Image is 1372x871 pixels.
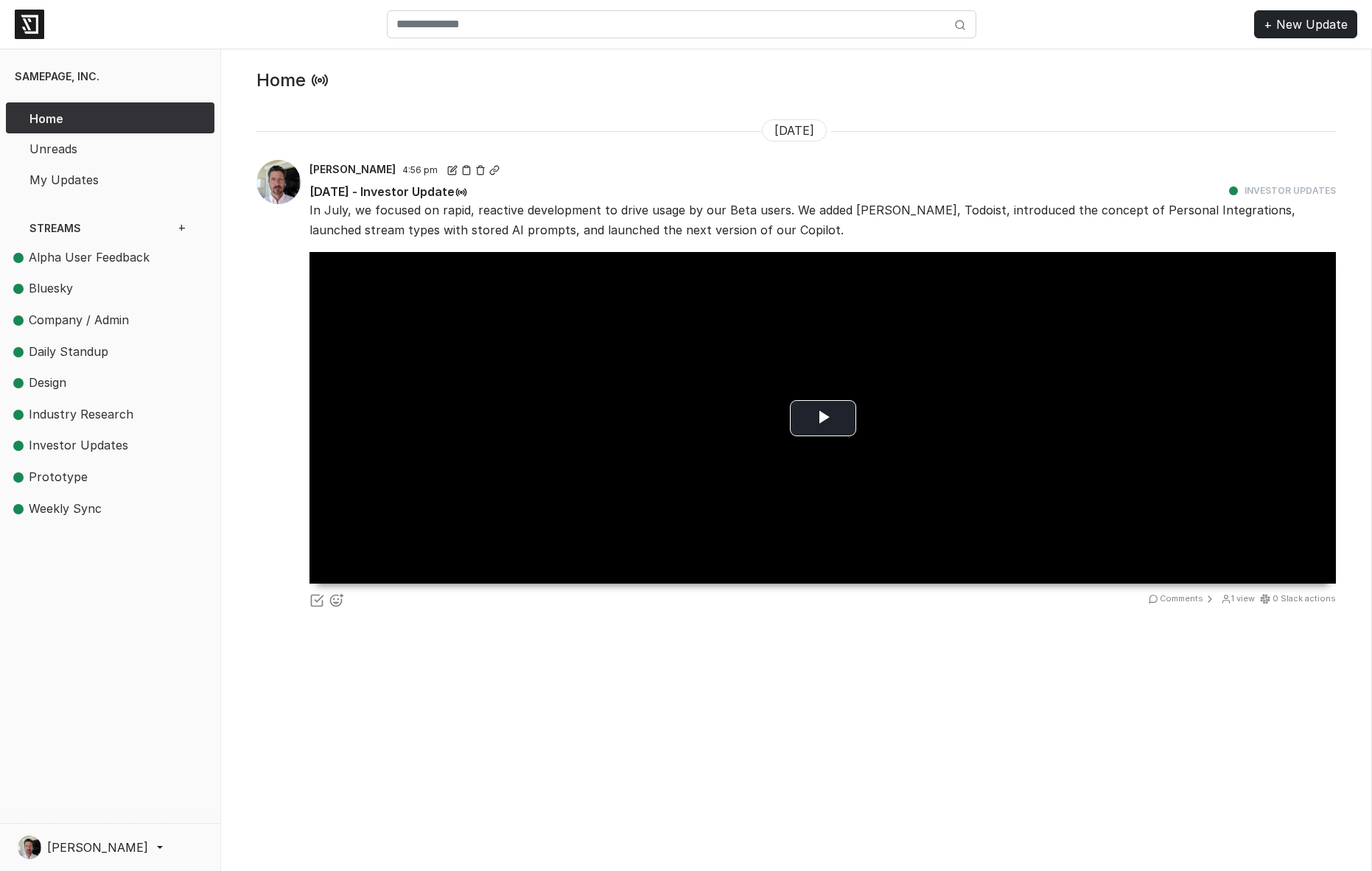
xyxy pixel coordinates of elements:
img: Paul Wicker [18,836,41,859]
a: Streams [18,212,158,242]
span: [PERSON_NAME] [47,839,148,856]
a: Industry Research [6,399,203,430]
span: 0 Slack actions [1273,593,1336,604]
a: Investor Updates [6,430,203,462]
a: My Updates [18,164,203,195]
span: Home [29,110,169,127]
span: Streams [29,220,146,236]
button: Play Video [790,400,856,436]
span: [DATE] [762,119,827,141]
span: Design [13,374,169,393]
a: Design [6,368,203,399]
span: Bluesky [13,279,169,298]
span: Alpha User Feedback [29,250,150,265]
span: Unreads [29,140,169,158]
a: Investor Updates [1245,185,1336,196]
span: Company / Admin [13,311,169,330]
a: Company / Admin [6,304,203,336]
span: Design [29,375,66,390]
span: Daily Standup [29,344,108,359]
span: [PERSON_NAME] [309,163,396,175]
turbo-frame: Comments [1160,593,1203,604]
a: Weekly Sync [6,493,203,525]
span: Weekly Sync [13,500,169,519]
button: Read this update to me [455,181,468,200]
a: [PERSON_NAME] [18,836,203,859]
a: Daily Standup [6,336,203,368]
span: 4:56 pm [402,164,438,175]
a: [PERSON_NAME] [309,161,402,176]
a: + New Update [1254,10,1357,38]
a: Prototype [6,461,203,493]
span: Industry Research [13,405,169,424]
span: Investor Updates [29,438,128,452]
span: Company / Admin [29,312,129,327]
a: Home [18,102,203,133]
a: Read new updates [311,74,329,89]
div: Video Player [309,252,1336,584]
span: + [173,219,191,235]
a: Alpha User Feedback [6,242,203,273]
img: logo-6ba331977e59facfbff2947a2e854c94a5e6b03243a11af005d3916e8cc67d17.png [15,10,44,39]
h4: Home [256,67,306,89]
span: My Updates [29,171,169,189]
span: Prototype [13,468,169,487]
span: Samepage, Inc. [15,70,99,83]
span: Daily Standup [13,343,169,362]
span: 1 view [1221,593,1255,604]
span: Industry Research [29,407,133,421]
a: Unreads [18,133,203,164]
a: Comments [1148,593,1218,604]
a: 0 Slack actions [1260,593,1336,604]
a: Bluesky [6,273,203,305]
p: In July, we focused on rapid, reactive development to drive usage by our Beta users. We added [PE... [309,200,1336,240]
span: Prototype [29,469,88,484]
span: Investor Updates [13,436,169,455]
span: Bluesky [29,281,73,295]
a: + [161,212,203,242]
img: Paul Wicker [256,160,301,204]
span: Alpha User Feedback [13,248,169,267]
span: [DATE] - Investor Update [309,181,468,200]
span: Weekly Sync [29,501,102,516]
